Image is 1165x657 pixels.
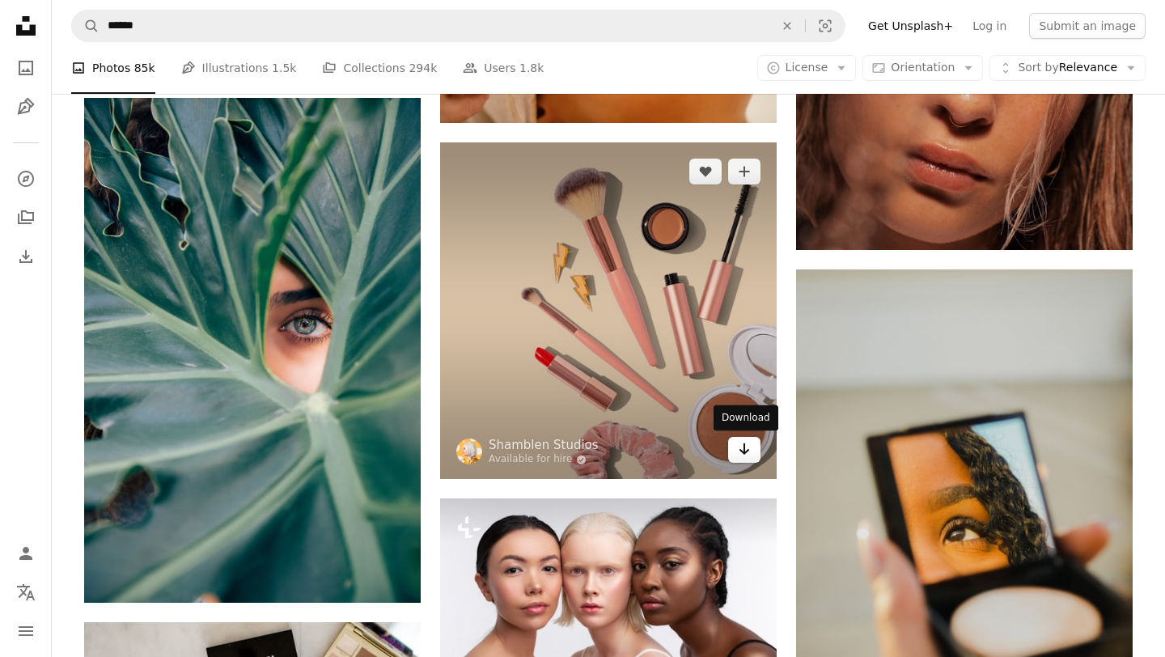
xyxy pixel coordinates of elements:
[10,240,42,273] a: Download History
[796,515,1133,529] a: a woman holding a compact compact compact compact compact compact compact compact compact compact...
[440,603,777,617] a: Between dark-eyed women. Blonde-haired young woman with bob cut standing between dark-eyed women
[409,59,437,77] span: 294k
[757,55,857,81] button: License
[689,159,722,184] button: Like
[728,159,760,184] button: Add to Collection
[1018,61,1058,74] span: Sort by
[10,576,42,608] button: Language
[714,405,778,431] div: Download
[440,303,777,318] a: pink and brown makeup brush set
[10,10,42,45] a: Home — Unsplash
[989,55,1146,81] button: Sort byRelevance
[10,615,42,647] button: Menu
[806,11,845,41] button: Visual search
[84,342,421,357] a: woman peeking over green leaf plant taken at daytime
[769,11,805,41] button: Clear
[786,61,828,74] span: License
[10,91,42,123] a: Illustrations
[456,439,482,464] img: Go to Shamblen Studios's profile
[181,42,297,94] a: Illustrations 1.5k
[10,537,42,570] a: Log in / Sign up
[1029,13,1146,39] button: Submit an image
[71,10,845,42] form: Find visuals sitewide
[10,163,42,195] a: Explore
[862,55,983,81] button: Orientation
[10,52,42,84] a: Photos
[519,59,544,77] span: 1.8k
[272,59,296,77] span: 1.5k
[963,13,1016,39] a: Log in
[84,98,421,603] img: woman peeking over green leaf plant taken at daytime
[891,61,955,74] span: Orientation
[858,13,963,39] a: Get Unsplash+
[440,142,777,479] img: pink and brown makeup brush set
[489,453,599,466] a: Available for hire
[728,437,760,463] a: Download
[72,11,100,41] button: Search Unsplash
[1018,60,1117,76] span: Relevance
[463,42,544,94] a: Users 1.8k
[10,201,42,234] a: Collections
[322,42,437,94] a: Collections 294k
[489,437,599,453] a: Shamblen Studios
